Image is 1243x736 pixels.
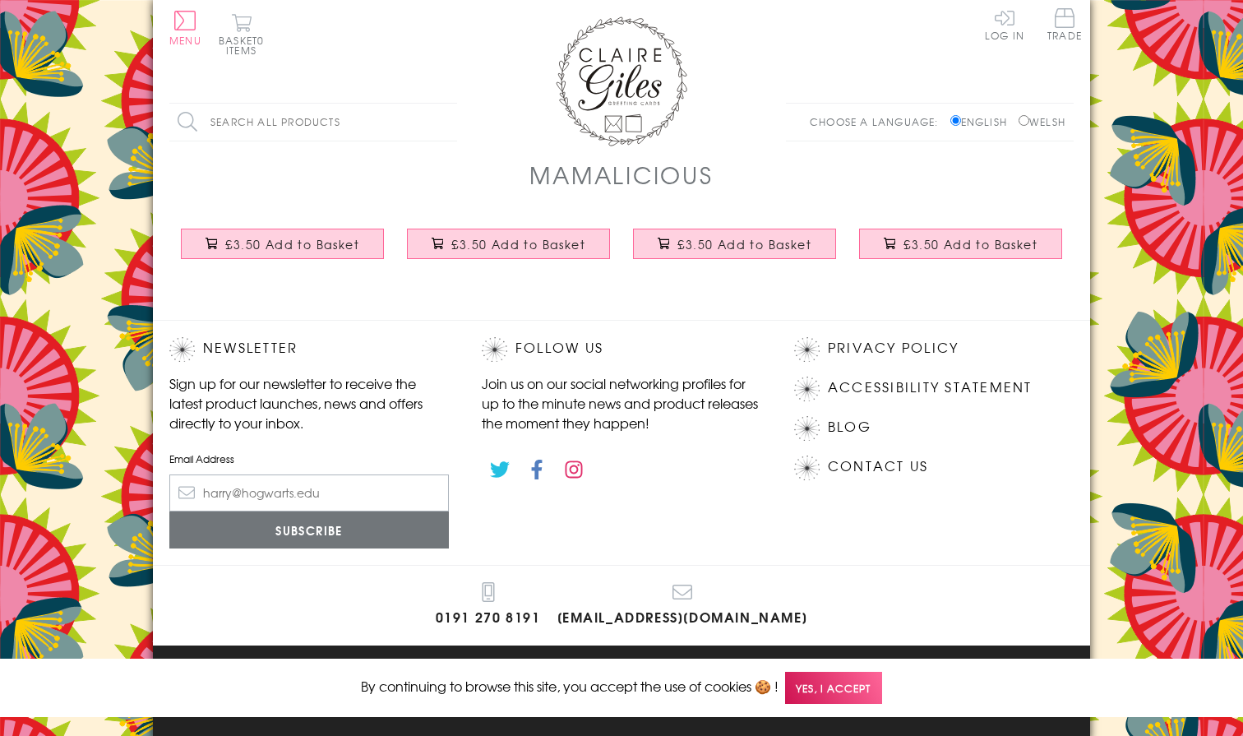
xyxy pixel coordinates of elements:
[169,104,457,141] input: Search all products
[1019,115,1029,126] input: Welsh
[903,236,1037,252] span: £3.50 Add to Basket
[985,8,1024,40] a: Log In
[950,115,961,126] input: English
[181,229,385,259] button: £3.50 Add to Basket
[441,104,457,141] input: Search
[621,216,848,287] a: Mother's Day Card, Shoes, Mum everyone wishes they had £3.50 Add to Basket
[529,158,713,192] h1: Mamalicious
[219,13,264,55] button: Basket0 items
[482,373,761,433] p: Join us on our social networking profiles for up to the minute news and product releases the mome...
[169,216,395,287] a: Mother's Day Card, Cute Robot, Old School, Still Cool £3.50 Add to Basket
[451,236,585,252] span: £3.50 Add to Basket
[677,236,811,252] span: £3.50 Add to Basket
[1047,8,1082,40] span: Trade
[482,337,761,362] h2: Follow Us
[848,216,1074,287] a: Mother's Day Card, Glitter Shoes, First Mother's Day £3.50 Add to Basket
[1047,8,1082,44] a: Trade
[169,373,449,433] p: Sign up for our newsletter to receive the latest product launches, news and offers directly to yo...
[828,337,959,359] a: Privacy Policy
[1019,114,1065,129] label: Welsh
[633,229,837,259] button: £3.50 Add to Basket
[556,16,687,146] img: Claire Giles Greetings Cards
[950,114,1015,129] label: English
[407,229,611,259] button: £3.50 Add to Basket
[169,451,449,466] label: Email Address
[828,456,928,478] a: Contact Us
[169,511,449,549] input: Subscribe
[557,582,808,629] a: [EMAIL_ADDRESS][DOMAIN_NAME]
[810,114,947,129] p: Choose a language:
[859,229,1063,259] button: £3.50 Add to Basket
[395,216,621,287] a: Mother's Day Card, Call for Love, Press for Champagne £3.50 Add to Basket
[169,474,449,511] input: harry@hogwarts.edu
[436,582,541,629] a: 0191 270 8191
[828,416,871,438] a: Blog
[169,11,201,45] button: Menu
[169,33,201,48] span: Menu
[226,33,264,58] span: 0 items
[169,337,449,362] h2: Newsletter
[225,236,359,252] span: £3.50 Add to Basket
[828,377,1033,399] a: Accessibility Statement
[785,672,882,704] span: Yes, I accept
